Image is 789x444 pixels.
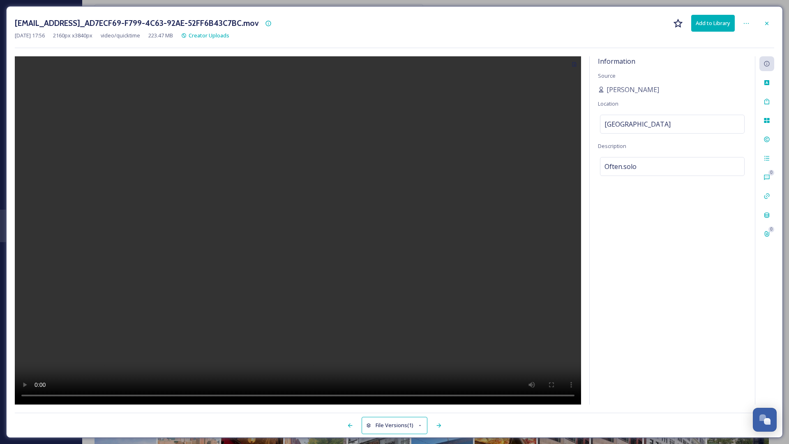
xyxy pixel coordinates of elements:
span: video/quicktime [101,32,140,39]
span: [PERSON_NAME] [607,85,659,95]
span: Description [598,142,626,150]
span: 223.47 MB [148,32,173,39]
span: [DATE] 17:56 [15,32,45,39]
button: File Versions(1) [362,417,427,434]
span: Often.solo [604,162,637,171]
button: Add to Library [691,15,735,32]
h3: [EMAIL_ADDRESS]_AD7ECF69-F799-4C63-92AE-52FF6B43C7BC.mov [15,17,259,29]
span: Source [598,72,616,79]
div: 0 [768,227,774,232]
button: Open Chat [753,408,777,432]
span: 2160 px x 3840 px [53,32,92,39]
span: [GEOGRAPHIC_DATA] [604,119,671,129]
span: Creator Uploads [189,32,229,39]
div: 0 [768,170,774,176]
span: Information [598,57,635,66]
span: Location [598,100,618,107]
